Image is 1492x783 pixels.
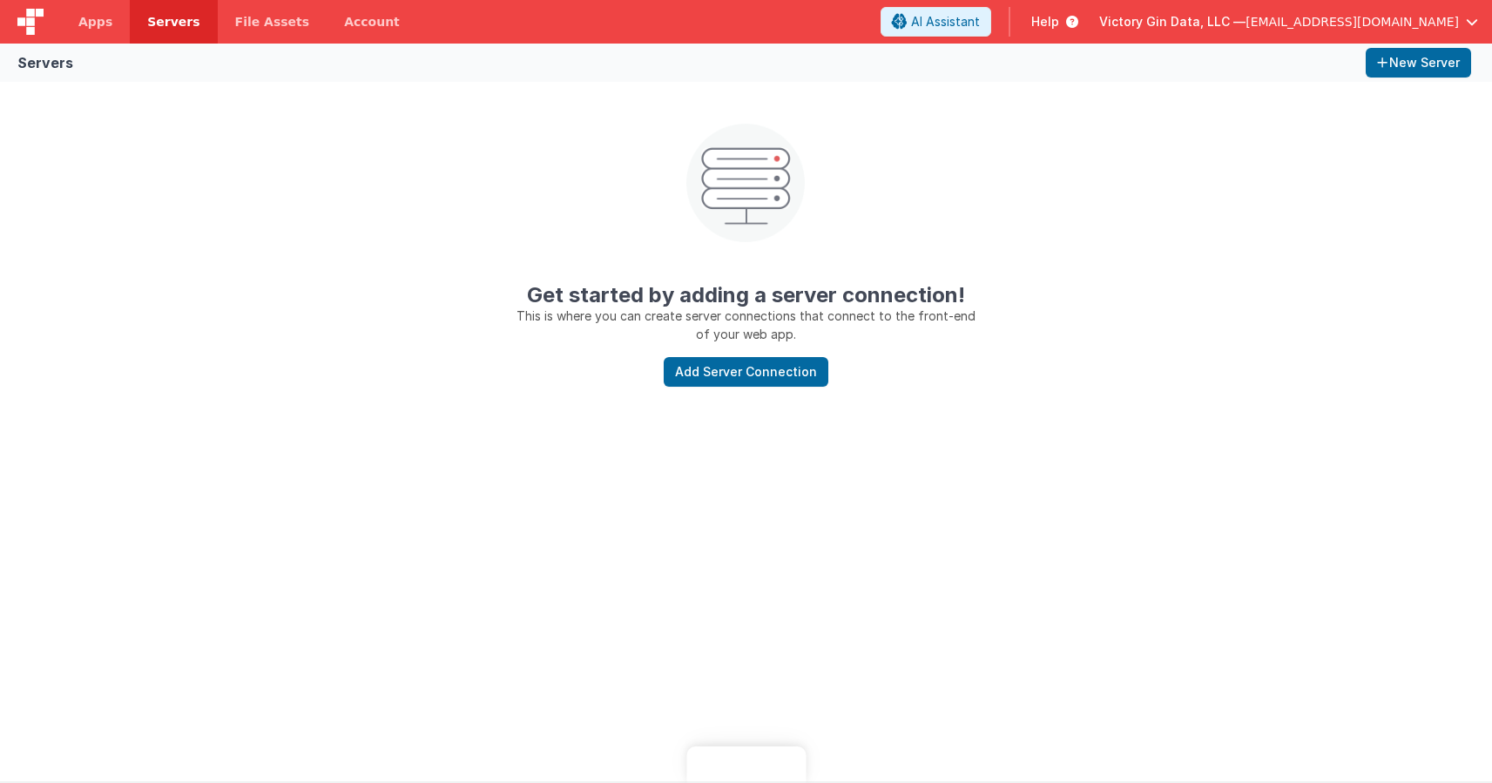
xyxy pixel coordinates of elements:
[1099,13,1246,30] span: Victory Gin Data, LLC —
[911,13,980,30] span: AI Assistant
[510,307,982,343] p: This is where you can create server connections that connect to the front-end of your web app.
[664,357,828,387] button: Add Server Connection
[78,13,112,30] span: Apps
[147,13,199,30] span: Servers
[1246,13,1459,30] span: [EMAIL_ADDRESS][DOMAIN_NAME]
[17,52,73,73] div: Servers
[1031,13,1059,30] span: Help
[686,746,806,783] iframe: Marker.io feedback button
[1366,48,1471,78] button: New Server
[527,282,965,307] strong: Get started by adding a server connection!
[1099,13,1478,30] button: Victory Gin Data, LLC — [EMAIL_ADDRESS][DOMAIN_NAME]
[686,124,805,242] img: serverempty.png
[881,7,991,37] button: AI Assistant
[235,13,310,30] span: File Assets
